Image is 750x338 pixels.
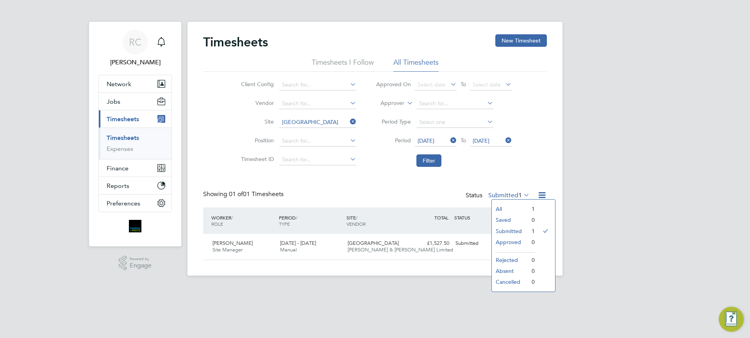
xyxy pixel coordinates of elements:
[369,99,404,107] label: Approver
[279,117,356,128] input: Search for...
[239,118,274,125] label: Site
[130,256,152,262] span: Powered by
[452,237,493,250] div: Submitted
[279,154,356,165] input: Search for...
[393,58,439,72] li: All Timesheets
[107,98,120,105] span: Jobs
[209,211,277,231] div: WORKER
[416,98,493,109] input: Search for...
[418,137,434,144] span: [DATE]
[348,246,453,253] span: [PERSON_NAME] & [PERSON_NAME] Limited
[528,226,535,237] li: 1
[280,246,297,253] span: Manual
[99,159,171,177] button: Finance
[99,195,171,212] button: Preferences
[492,214,528,225] li: Saved
[280,240,316,246] span: [DATE] - [DATE]
[416,117,493,128] input: Select one
[528,204,535,214] li: 1
[492,255,528,265] li: Rejected
[376,118,411,125] label: Period Type
[98,220,172,232] a: Go to home page
[345,211,412,231] div: SITE
[528,237,535,248] li: 0
[376,81,411,88] label: Approved On
[356,214,357,221] span: /
[279,80,356,90] input: Search for...
[99,93,171,110] button: Jobs
[99,127,171,159] div: Timesheets
[492,226,528,237] li: Submitted
[492,204,528,214] li: All
[434,214,448,221] span: TOTAL
[229,190,284,198] span: 01 Timesheets
[346,221,366,227] span: VENDOR
[279,136,356,147] input: Search for...
[99,177,171,194] button: Reports
[492,276,528,287] li: Cancelled
[492,265,528,276] li: Absent
[458,79,468,89] span: To
[229,190,243,198] span: 01 of
[528,265,535,276] li: 0
[203,34,268,50] h2: Timesheets
[107,200,140,207] span: Preferences
[376,137,411,144] label: Period
[119,256,152,271] a: Powered byEngage
[348,240,399,246] span: [GEOGRAPHIC_DATA]
[528,276,535,287] li: 0
[492,237,528,248] li: Approved
[212,240,253,246] span: [PERSON_NAME]
[418,81,446,88] span: Select date
[473,137,489,144] span: [DATE]
[296,214,297,221] span: /
[89,22,181,246] nav: Main navigation
[107,115,139,123] span: Timesheets
[107,182,129,189] span: Reports
[473,81,501,88] span: Select date
[107,134,139,142] a: Timesheets
[312,58,374,72] li: Timesheets I Follow
[239,137,274,144] label: Position
[277,211,345,231] div: PERIOD
[239,99,274,106] label: Vendor
[239,81,274,88] label: Client Config
[129,37,141,47] span: RC
[239,156,274,163] label: Timesheet ID
[719,307,744,332] button: Engage Resource Center
[279,98,356,109] input: Search for...
[129,220,141,232] img: bromak-logo-retina.png
[518,191,522,199] span: 1
[416,154,441,167] button: Filter
[412,237,452,250] div: £1,527.50
[99,75,171,92] button: Network
[212,246,243,253] span: Site Manager
[99,110,171,127] button: Timesheets
[203,190,285,198] div: Showing
[107,165,129,172] span: Finance
[279,221,290,227] span: TYPE
[107,80,131,88] span: Network
[458,135,468,145] span: To
[466,190,531,201] div: Status
[495,34,547,47] button: New Timesheet
[488,191,530,199] label: Submitted
[452,211,493,225] div: STATUS
[528,214,535,225] li: 0
[107,145,133,152] a: Expenses
[211,221,223,227] span: ROLE
[130,262,152,269] span: Engage
[528,255,535,265] li: 0
[98,58,172,67] span: Robyn Clarke
[231,214,233,221] span: /
[98,30,172,67] a: RC[PERSON_NAME]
